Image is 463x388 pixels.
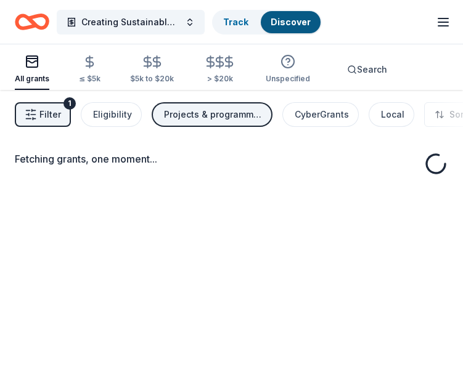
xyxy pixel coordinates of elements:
a: Home [15,7,49,36]
div: 1 [64,97,76,110]
a: Discover [271,17,311,27]
div: All grants [15,74,49,84]
div: Fetching grants, one moment... [15,152,448,166]
div: Local [381,107,404,122]
button: > $20k [203,50,236,90]
button: Unspecified [266,49,310,90]
div: Projects & programming, General operations, Capital, Training and capacity building [164,107,263,122]
div: $5k to $20k [130,74,174,84]
button: CyberGrants [282,102,359,127]
button: $5k to $20k [130,50,174,90]
button: All grants [15,49,49,90]
div: Unspecified [266,74,310,84]
button: Local [369,102,414,127]
button: TrackDiscover [212,10,322,34]
span: Search [357,62,387,77]
span: Filter [39,107,61,122]
button: Creating Sustainable and Community-owned access to Healthcare Equipments in remote regions in [GE... [57,10,205,34]
span: Creating Sustainable and Community-owned access to Healthcare Equipments in remote regions in [GE... [81,15,180,30]
div: > $20k [203,74,236,84]
button: Eligibility [81,102,142,127]
button: ≤ $5k [79,50,100,90]
button: Filter1 [15,102,71,127]
div: ≤ $5k [79,74,100,84]
button: Projects & programming, General operations, Capital, Training and capacity building [152,102,272,127]
button: Search [340,57,397,82]
a: Track [223,17,248,27]
div: Eligibility [93,107,132,122]
div: CyberGrants [295,107,349,122]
